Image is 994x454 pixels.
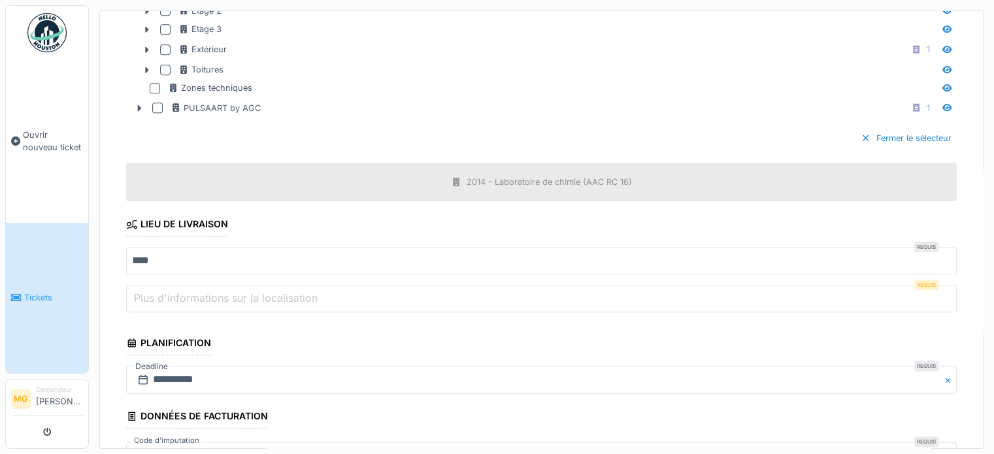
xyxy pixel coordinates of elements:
div: Planification [126,333,211,355]
a: Tickets [6,223,88,374]
div: Toitures [178,63,224,76]
div: 1 [927,102,930,114]
img: Badge_color-CXgf-gQk.svg [27,13,67,52]
div: Zones techniques [168,82,252,94]
div: Etage 2 [178,5,222,17]
div: Données de facturation [126,406,268,429]
label: Deadline [134,359,169,374]
a: MG Demandeur[PERSON_NAME] [11,385,83,416]
label: Plus d'informations sur la localisation [131,290,320,306]
li: [PERSON_NAME] [36,385,83,413]
div: Demandeur [36,385,83,395]
div: Extérieur [178,43,227,56]
span: Ouvrir nouveau ticket [23,129,83,154]
div: Requis [914,280,938,290]
div: Etage 3 [178,23,222,35]
div: 1 [927,43,930,56]
div: Requis [914,361,938,371]
a: Ouvrir nouveau ticket [6,59,88,223]
div: PULSAART by AGC [171,102,261,114]
div: Requis [914,242,938,252]
label: Code d'imputation [131,435,202,446]
div: Fermer le sélecteur [855,129,957,147]
button: Close [942,366,957,393]
div: 2014 - Laboratoire de chimie (AAC RC 16) [467,176,632,188]
span: Tickets [24,291,83,304]
li: MG [11,389,31,409]
div: Requis [914,436,938,447]
div: Lieu de livraison [126,214,228,236]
